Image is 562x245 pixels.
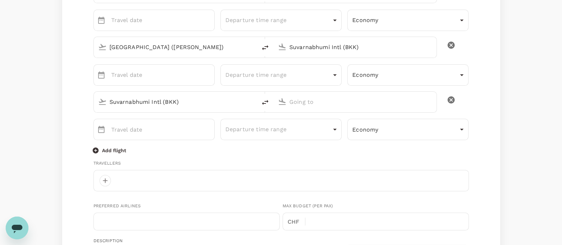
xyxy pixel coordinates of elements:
div: Departure time range [220,121,342,139]
div: Economy [347,121,469,138]
div: Departure time range [220,66,342,84]
button: Open [432,101,433,102]
p: Departure time range [225,71,330,79]
button: Open [432,46,433,48]
p: Add flight [102,147,126,154]
input: Travel date [111,10,215,31]
button: delete [443,91,460,108]
input: Depart from [109,96,242,107]
button: Choose date [94,13,108,27]
p: Departure time range [225,16,330,25]
div: Departure time range [220,11,342,29]
p: CHF [288,218,305,226]
div: Economy [347,66,469,84]
button: Choose date [94,122,108,137]
input: Going to [289,42,422,53]
input: Travel date [111,64,215,86]
div: Preferred Airlines [93,203,280,210]
button: delete [257,94,274,111]
span: Description [93,238,123,243]
button: Open [252,101,253,102]
button: delete [257,39,274,56]
button: Add flight [93,147,126,154]
button: delete [443,37,460,54]
button: Choose date [94,68,108,82]
button: Open [252,46,253,48]
div: Max Budget (per pax) [283,203,469,210]
iframe: Button to launch messaging window [6,217,28,239]
input: Depart from [109,42,242,53]
p: Departure time range [225,125,330,134]
div: Travellers [93,160,469,167]
input: Going to [289,96,422,107]
input: Travel date [111,119,215,140]
div: Economy [347,11,469,29]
